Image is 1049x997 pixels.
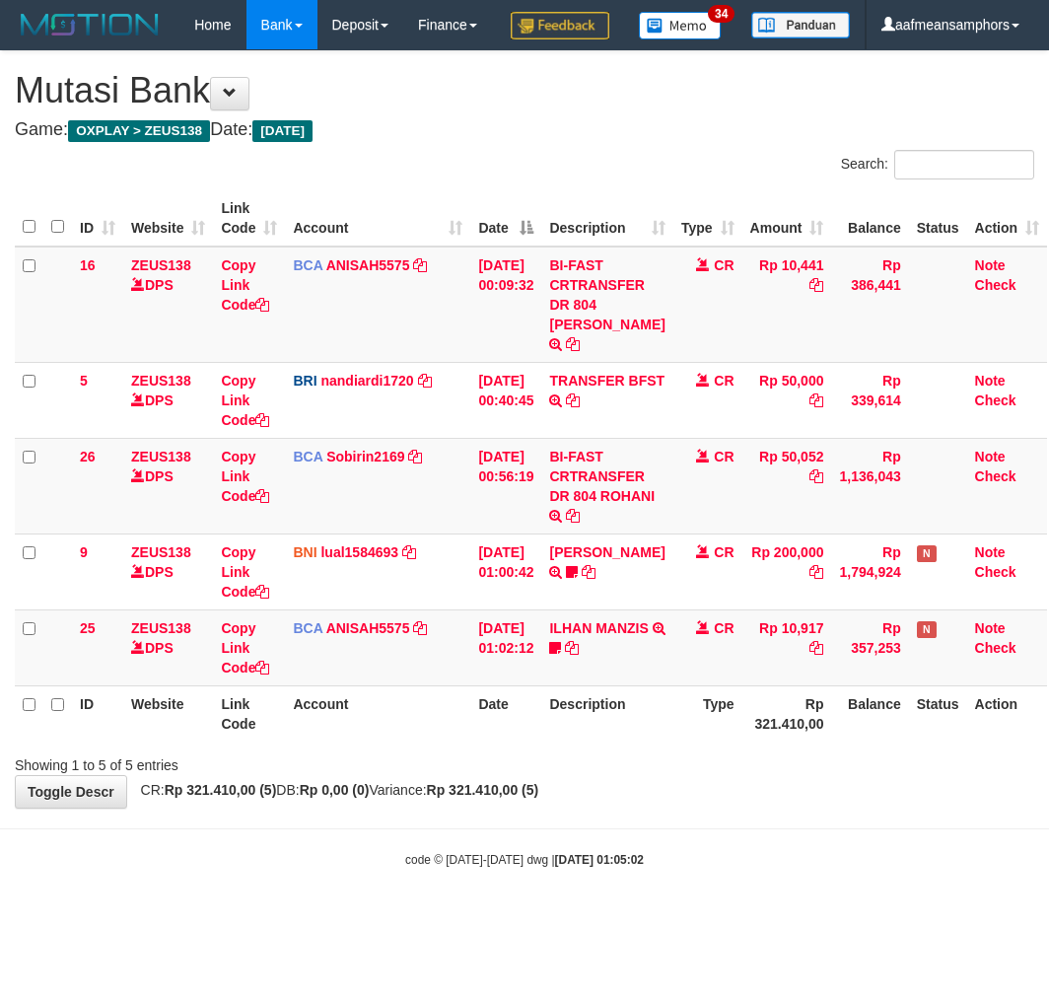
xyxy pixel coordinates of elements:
span: 34 [708,5,734,23]
td: [DATE] 00:40:45 [470,362,541,438]
a: Copy Link Code [221,449,269,504]
a: Check [975,468,1016,484]
th: Date [470,685,541,742]
th: Balance [831,190,908,247]
a: Copy IVAN ASHARI RITONGA to clipboard [582,564,595,580]
div: Showing 1 to 5 of 5 entries [15,748,422,775]
a: Note [975,544,1006,560]
span: BNI [293,544,316,560]
a: Copy ILHAN MANZIS to clipboard [565,640,579,656]
a: TRANSFER BFST [549,373,664,389]
td: DPS [123,438,213,534]
span: CR [714,373,734,389]
th: Account: activate to sort column ascending [285,190,470,247]
td: DPS [123,247,213,363]
span: 9 [80,544,88,560]
strong: Rp 321.410,00 (5) [427,782,539,798]
a: Copy Link Code [221,620,269,676]
a: Copy Sobirin2169 to clipboard [408,449,422,464]
img: panduan.png [751,12,850,38]
span: CR [714,620,734,636]
small: code © [DATE]-[DATE] dwg | [405,853,644,867]
a: lual1584693 [320,544,398,560]
a: Copy nandiardi1720 to clipboard [418,373,432,389]
a: Note [975,620,1006,636]
th: Amount: activate to sort column ascending [742,190,832,247]
td: Rp 357,253 [831,609,908,685]
th: Link Code: activate to sort column ascending [213,190,285,247]
span: Has Note [917,545,937,562]
td: BI-FAST CRTRANSFER DR 804 ROHANI [541,438,672,534]
a: ZEUS138 [131,373,191,389]
td: Rp 50,000 [742,362,832,438]
img: Feedback.jpg [511,12,609,39]
td: [DATE] 00:09:32 [470,247,541,363]
a: Copy TRANSFER BFST to clipboard [566,392,580,408]
a: [PERSON_NAME] [549,544,664,560]
span: BCA [293,449,322,464]
th: Balance [831,685,908,742]
a: Copy Link Code [221,544,269,600]
span: CR: DB: Variance: [131,782,539,798]
th: Action [967,685,1048,742]
input: Search: [894,150,1034,179]
td: Rp 10,441 [742,247,832,363]
td: Rp 339,614 [831,362,908,438]
a: Copy Rp 10,441 to clipboard [809,277,823,293]
th: Link Code [213,685,285,742]
td: Rp 386,441 [831,247,908,363]
a: ANISAH5575 [326,257,410,273]
a: Note [975,257,1006,273]
a: ILHAN MANZIS [549,620,648,636]
a: Check [975,392,1016,408]
img: MOTION_logo.png [15,10,165,39]
a: Copy Rp 200,000 to clipboard [809,564,823,580]
a: ANISAH5575 [326,620,410,636]
h4: Game: Date: [15,120,1034,140]
a: nandiardi1720 [320,373,413,389]
td: Rp 1,136,043 [831,438,908,534]
span: CR [714,449,734,464]
span: BRI [293,373,316,389]
a: Copy Link Code [221,257,269,313]
label: Search: [841,150,1034,179]
th: Date: activate to sort column descending [470,190,541,247]
td: [DATE] 01:00:42 [470,534,541,609]
h1: Mutasi Bank [15,71,1034,110]
td: DPS [123,362,213,438]
td: DPS [123,534,213,609]
img: Button%20Memo.svg [639,12,722,39]
td: DPS [123,609,213,685]
th: Type [673,685,742,742]
span: 25 [80,620,96,636]
th: Status [909,685,967,742]
span: BCA [293,620,322,636]
a: Copy BI-FAST CRTRANSFER DR 804 AGUS SALIM to clipboard [566,336,580,352]
a: ZEUS138 [131,257,191,273]
span: CR [714,544,734,560]
a: Note [975,373,1006,389]
td: Rp 200,000 [742,534,832,609]
a: Check [975,277,1016,293]
span: 5 [80,373,88,389]
th: Action: activate to sort column ascending [967,190,1048,247]
a: Toggle Descr [15,775,127,809]
th: Rp 321.410,00 [742,685,832,742]
td: [DATE] 01:02:12 [470,609,541,685]
strong: Rp 0,00 (0) [300,782,370,798]
a: Copy ANISAH5575 to clipboard [413,257,427,273]
th: Account [285,685,470,742]
td: Rp 10,917 [742,609,832,685]
a: Copy ANISAH5575 to clipboard [413,620,427,636]
th: ID [72,685,123,742]
span: 26 [80,449,96,464]
a: ZEUS138 [131,449,191,464]
td: [DATE] 00:56:19 [470,438,541,534]
a: ZEUS138 [131,544,191,560]
span: Has Note [917,621,937,638]
a: Copy Link Code [221,373,269,428]
td: Rp 1,794,924 [831,534,908,609]
a: Check [975,640,1016,656]
th: Website [123,685,213,742]
a: Copy Rp 50,052 to clipboard [809,468,823,484]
